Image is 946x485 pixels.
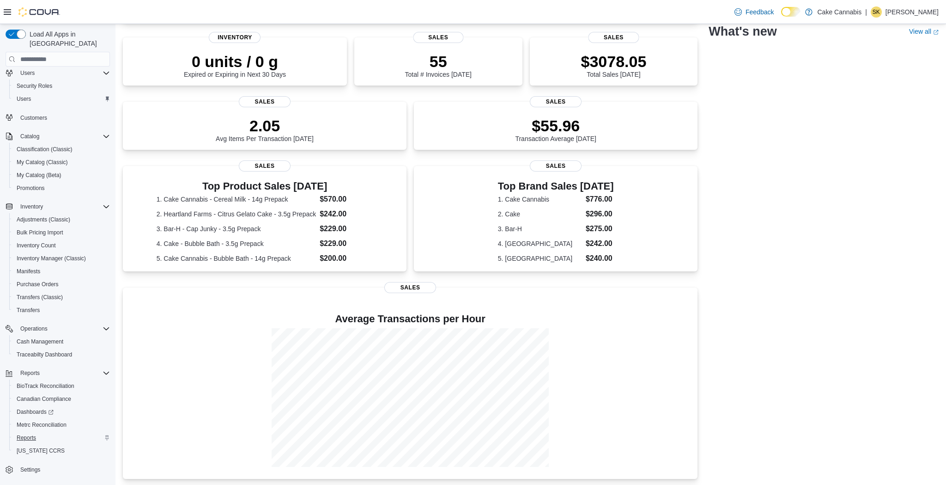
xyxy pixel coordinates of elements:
button: Purchase Orders [9,278,114,291]
a: View allExternal link [909,28,939,35]
dt: 3. Bar-H - Cap Junky - 3.5g Prepack [157,224,316,233]
span: Dashboards [17,408,54,416]
dt: 3. Bar-H [498,224,582,233]
span: Bulk Pricing Import [13,227,110,238]
span: Sales [384,282,436,293]
dd: $570.00 [320,194,373,205]
span: Cash Management [13,336,110,347]
span: Cash Management [17,338,63,345]
span: Security Roles [17,82,52,90]
dt: 1. Cake Cannabis - Cereal Milk - 14g Prepack [157,195,316,204]
a: Settings [17,464,44,475]
button: Customers [2,111,114,124]
a: Purchase Orders [13,279,62,290]
span: Transfers [13,305,110,316]
span: Sales [239,96,291,107]
a: Classification (Classic) [13,144,76,155]
dt: 2. Heartland Farms - Citrus Gelato Cake - 3.5g Prepack [157,209,316,219]
span: Adjustments (Classic) [17,216,70,223]
span: Inventory Manager (Classic) [17,255,86,262]
span: Sales [530,96,582,107]
p: 0 units / 0 g [184,52,286,71]
span: Classification (Classic) [17,146,73,153]
dd: $229.00 [320,223,373,234]
a: My Catalog (Beta) [13,170,65,181]
button: Security Roles [9,80,114,92]
button: Metrc Reconciliation [9,418,114,431]
h2: What's new [709,24,776,39]
span: Reports [17,434,36,442]
button: Manifests [9,265,114,278]
span: [US_STATE] CCRS [17,447,65,454]
dt: 5. [GEOGRAPHIC_DATA] [498,254,582,263]
span: Sales [530,160,582,172]
div: Total Sales [DATE] [581,52,647,78]
h3: Top Brand Sales [DATE] [498,181,614,192]
div: Avg Items Per Transaction [DATE] [216,117,314,142]
span: BioTrack Reconciliation [17,382,74,390]
button: Users [9,92,114,105]
span: Washington CCRS [13,445,110,456]
a: Feedback [731,3,777,21]
a: Security Roles [13,80,56,92]
button: Catalog [2,130,114,143]
button: Cash Management [9,335,114,348]
span: Promotions [17,184,45,192]
p: $55.96 [515,117,596,135]
span: Inventory Manager (Classic) [13,253,110,264]
span: Inventory Count [17,242,56,249]
p: 2.05 [216,117,314,135]
a: Dashboards [13,406,57,417]
a: Canadian Compliance [13,393,75,405]
button: Transfers (Classic) [9,291,114,304]
a: [US_STATE] CCRS [13,445,68,456]
p: Cake Cannabis [817,6,861,18]
button: Operations [2,322,114,335]
div: Transaction Average [DATE] [515,117,596,142]
a: Reports [13,432,40,443]
span: Traceabilty Dashboard [13,349,110,360]
span: Reports [13,432,110,443]
span: Operations [20,325,48,332]
span: Dashboards [13,406,110,417]
h4: Average Transactions per Hour [130,313,690,325]
dd: $229.00 [320,238,373,249]
h3: Top Product Sales [DATE] [157,181,373,192]
span: Security Roles [13,80,110,92]
a: Transfers [13,305,43,316]
div: Total # Invoices [DATE] [405,52,472,78]
span: Transfers [17,307,40,314]
button: Catalog [17,131,43,142]
a: Metrc Reconciliation [13,419,70,430]
a: Cash Management [13,336,67,347]
span: Sales [413,32,463,43]
button: Inventory [17,201,47,212]
dd: $242.00 [586,238,614,249]
a: Bulk Pricing Import [13,227,67,238]
span: Traceabilty Dashboard [17,351,72,358]
dd: $240.00 [586,253,614,264]
a: Dashboards [9,405,114,418]
span: Load All Apps in [GEOGRAPHIC_DATA] [26,30,110,48]
dt: 4. [GEOGRAPHIC_DATA] [498,239,582,248]
button: Canadian Compliance [9,393,114,405]
a: Traceabilty Dashboard [13,349,76,360]
dt: 2. Cake [498,209,582,219]
a: Users [13,93,35,104]
a: BioTrack Reconciliation [13,381,78,392]
span: Reports [20,369,40,377]
span: Settings [20,466,40,473]
button: My Catalog (Classic) [9,156,114,169]
span: Manifests [17,268,40,275]
button: Classification (Classic) [9,143,114,156]
a: Adjustments (Classic) [13,214,74,225]
a: Inventory Manager (Classic) [13,253,90,264]
span: My Catalog (Beta) [13,170,110,181]
p: 55 [405,52,472,71]
span: Transfers (Classic) [13,292,110,303]
span: Operations [17,323,110,334]
span: Bulk Pricing Import [17,229,63,236]
button: Users [2,67,114,80]
span: Transfers (Classic) [17,294,63,301]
